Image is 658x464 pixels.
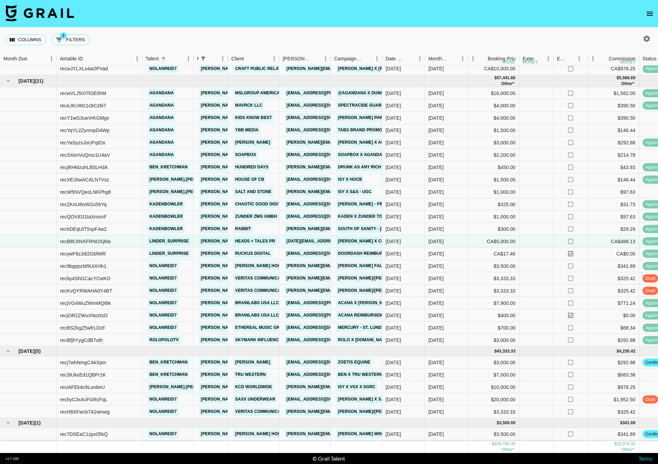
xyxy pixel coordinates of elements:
[148,358,189,367] a: ben_kretchman
[233,274,295,283] a: Veritas Communications
[199,323,311,332] a: [PERSON_NAME][EMAIL_ADDRESS][DOMAIN_NAME]
[3,346,13,356] button: hide children
[588,161,639,174] div: $43.93
[285,212,362,221] a: [EMAIL_ADDRESS][DOMAIN_NAME]
[285,138,432,147] a: [PERSON_NAME][EMAIL_ADDRESS][PERSON_NAME][DOMAIN_NAME]
[588,87,639,99] div: $1,562.00
[478,54,488,63] button: Sort
[617,75,619,81] div: $
[543,53,553,64] button: Menu
[428,189,444,195] div: Aug '25
[405,54,415,63] button: Sort
[199,407,311,416] a: [PERSON_NAME][EMAIL_ADDRESS][DOMAIN_NAME]
[60,139,105,146] div: recYaSyzsJoUPqtOs
[148,114,175,122] a: agandana
[386,201,401,208] div: 7/29/2025
[428,152,444,158] div: Aug '25
[428,238,444,245] div: Aug '25
[336,358,372,367] a: Zoetis Equine
[428,213,444,220] div: Aug '25
[336,249,402,258] a: DoorDash Reimbursement
[244,54,254,63] button: Sort
[27,54,37,63] button: Sort
[148,336,181,344] a: rolopolotv
[148,262,179,270] a: nolanreid7
[386,90,401,97] div: 5/7/2025
[386,52,405,66] div: Date Created
[336,286,415,295] a: [PERSON_NAME]/[PERSON_NAME]'s
[51,34,89,45] button: Show filters
[599,54,609,63] button: Sort
[3,76,13,86] button: hide children
[233,370,268,379] a: Tru Western
[197,52,198,66] div: Manager
[199,336,311,344] a: [PERSON_NAME][EMAIL_ADDRESS][DOMAIN_NAME]
[336,138,404,147] a: [PERSON_NAME] x AGandAna
[336,311,433,320] a: ACANA Reimbursement x [PERSON_NAME]
[148,225,185,233] a: kadenbowler
[233,163,270,171] a: Hundred Days
[386,65,401,72] div: 7/14/2025
[336,430,413,438] a: [PERSON_NAME] Winter Apparel
[5,34,46,45] button: Select columns
[279,52,331,66] div: Booker
[285,286,397,295] a: [PERSON_NAME][EMAIL_ADDRESS][DOMAIN_NAME]
[468,235,519,248] div: CA$5,000.00
[233,395,277,404] a: SAXX Underwear
[148,299,179,307] a: nolanreid7
[285,274,397,283] a: [PERSON_NAME][EMAIL_ADDRESS][DOMAIN_NAME]
[148,430,179,438] a: nolanreid7
[57,52,142,66] div: Airtable ID
[285,358,362,367] a: [EMAIL_ADDRESS][DOMAIN_NAME]
[233,237,277,246] a: Heads + Tales PR
[148,311,179,320] a: nolanreid7
[3,52,27,66] div: Month Due
[425,52,468,66] div: Month Due
[643,52,657,66] div: Status
[3,418,13,428] button: hide children
[199,299,311,307] a: [PERSON_NAME][EMAIL_ADDRESS][DOMAIN_NAME]
[468,211,519,223] div: $1,000.00
[199,370,311,379] a: [PERSON_NAME][EMAIL_ADDRESS][DOMAIN_NAME]
[233,383,274,391] a: KCD Worldwide
[148,175,223,184] a: [PERSON_NAME].[PERSON_NAME]
[501,81,514,86] span: CA$ 5,017.46
[336,407,415,416] a: [PERSON_NAME]/[PERSON_NAME]'s
[386,263,401,270] div: 2/18/2025
[199,138,311,147] a: [PERSON_NAME][EMAIL_ADDRESS][DOMAIN_NAME]
[621,81,634,86] span: CA$ 488.13
[233,175,266,184] a: House of CB
[534,54,543,63] button: Sort
[60,238,111,245] div: recB8C6NXFRNOXjMa
[142,52,194,66] div: Talent
[386,164,401,171] div: 7/30/2025
[468,186,519,198] div: $1,000.00
[468,136,519,149] div: $3,000.00
[60,226,107,233] div: rechDEqUtT5xpF4w2
[148,323,179,332] a: nolanreid7
[208,54,218,63] button: Sort
[233,336,323,344] a: SkyMark Influencer Marketing, LLC
[619,75,635,81] div: 5,568.69
[428,102,444,109] div: Aug '25
[386,213,401,220] div: 7/15/2025
[588,248,639,260] div: CA$0.00
[60,250,106,257] div: recywF8zJdi2GbfWR
[148,163,189,171] a: ben_kretchman
[60,102,106,109] div: receJKUWz1cbCz6i7
[285,114,362,122] a: [EMAIL_ADDRESS][DOMAIN_NAME]
[198,54,208,63] div: 1 active filter
[233,114,273,122] a: Kids Know Best
[336,64,415,73] a: [PERSON_NAME] x [PERSON_NAME]
[588,223,639,235] div: $29.29
[233,89,295,97] a: MSLGROUP Americas, LLC
[497,75,515,81] div: 57,441.66
[159,54,168,63] button: Sort
[372,53,382,64] button: Menu
[218,53,228,64] button: Menu
[194,52,228,66] div: Manager
[35,78,44,84] span: ( 21 )
[83,54,93,63] button: Sort
[233,64,293,73] a: Craft Public Relations
[588,174,639,186] div: $146.44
